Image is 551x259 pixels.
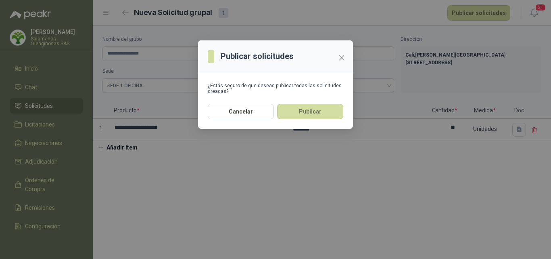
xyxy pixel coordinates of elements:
[221,50,294,63] h3: Publicar solicitudes
[208,104,274,119] button: Cancelar
[335,51,348,64] button: Close
[338,55,345,61] span: close
[208,83,343,94] div: ¿Estás seguro de que deseas publicar todas las solicitudes creadas?
[277,104,343,119] button: Publicar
